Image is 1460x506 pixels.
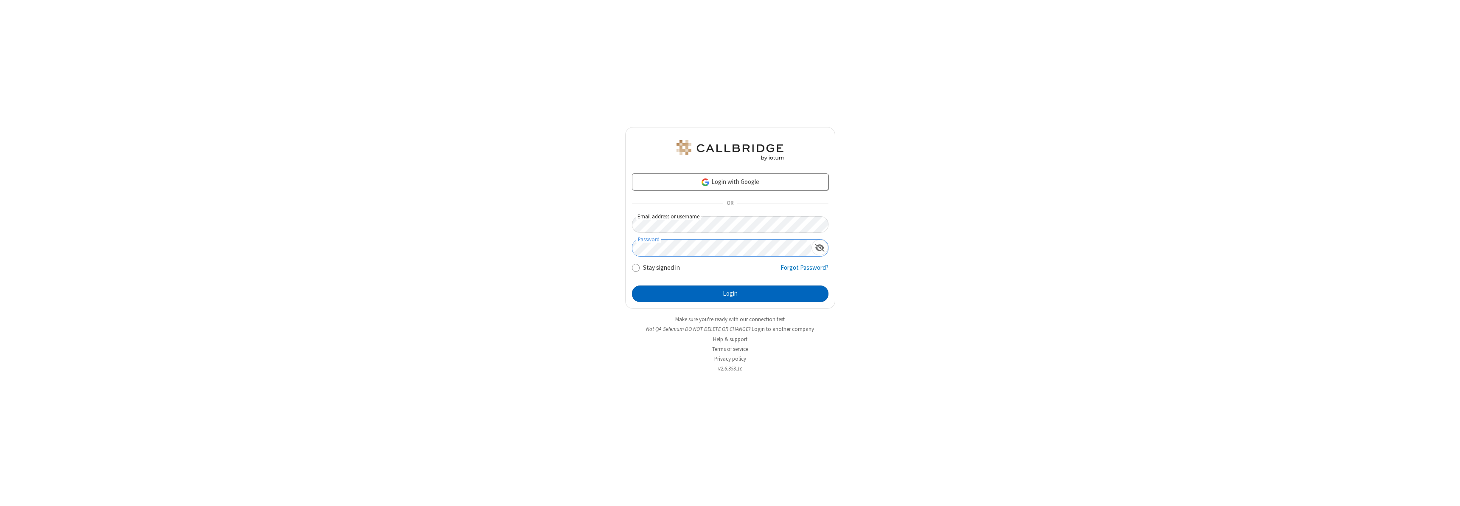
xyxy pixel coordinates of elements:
[632,216,828,233] input: Email address or username
[675,316,785,323] a: Make sure you're ready with our connection test
[701,178,710,187] img: google-icon.png
[723,198,737,209] span: OR
[632,173,828,190] a: Login with Google
[781,263,828,279] a: Forgot Password?
[675,140,785,161] img: QA Selenium DO NOT DELETE OR CHANGE
[713,336,747,343] a: Help & support
[752,325,814,333] button: Login to another company
[714,355,746,362] a: Privacy policy
[632,286,828,302] button: Login
[632,240,811,256] input: Password
[625,325,835,333] li: Not QA Selenium DO NOT DELETE OR CHANGE?
[712,345,748,353] a: Terms of service
[811,240,828,255] div: Show password
[643,263,680,273] label: Stay signed in
[625,365,835,373] li: v2.6.353.1c
[1439,484,1454,500] iframe: Chat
